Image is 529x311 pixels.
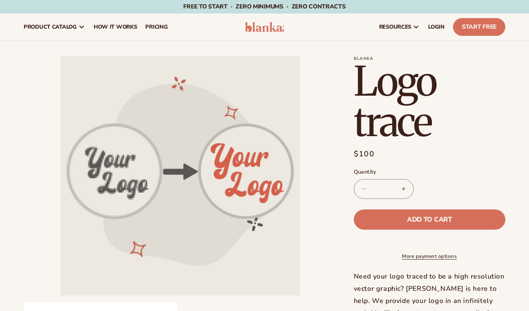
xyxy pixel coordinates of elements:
a: Start Free [453,18,505,36]
a: LOGIN [424,13,449,40]
span: How It Works [94,24,137,30]
img: logo [245,22,285,32]
a: pricing [141,13,172,40]
span: pricing [145,24,168,30]
span: Add to cart [407,216,452,223]
span: LOGIN [428,24,445,30]
label: Quantity [354,168,505,177]
a: resources [375,13,424,40]
a: product catalog [19,13,90,40]
span: resources [379,24,411,30]
h1: Logo trace [354,61,505,142]
a: More payment options [354,252,505,260]
span: $100 [354,148,374,160]
span: product catalog [24,24,77,30]
span: Free to start · ZERO minimums · ZERO contracts [183,3,345,11]
button: Add to cart [354,209,505,230]
a: How It Works [90,13,141,40]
